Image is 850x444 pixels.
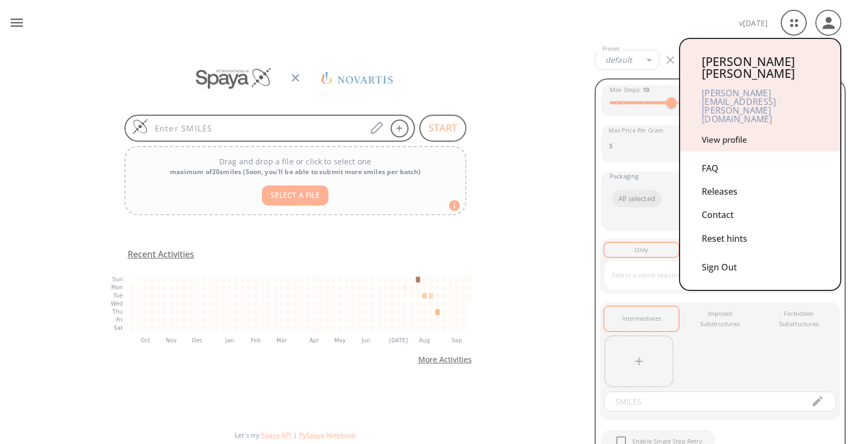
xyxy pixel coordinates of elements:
[702,55,819,79] div: [PERSON_NAME] [PERSON_NAME]
[702,250,819,279] div: Sign Out
[702,157,819,180] div: FAQ
[702,227,819,250] div: Reset hints
[702,203,819,227] div: Contact
[702,180,819,203] div: Releases
[702,79,819,133] div: [PERSON_NAME][EMAIL_ADDRESS][PERSON_NAME][DOMAIN_NAME]
[702,134,747,145] a: View profile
